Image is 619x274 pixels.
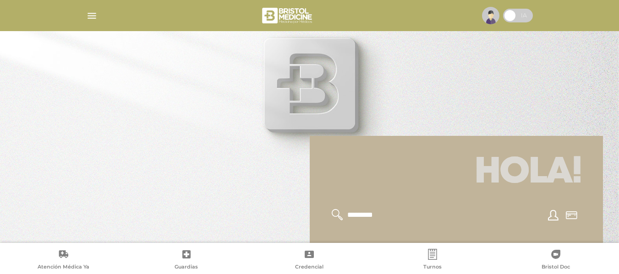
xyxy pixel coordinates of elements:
[2,249,125,272] a: Atención Médica Ya
[86,10,98,21] img: Cober_menu-lines-white.svg
[321,147,592,198] h1: Hola!
[38,263,89,272] span: Atención Médica Ya
[175,263,198,272] span: Guardias
[248,249,371,272] a: Credencial
[295,263,323,272] span: Credencial
[125,249,248,272] a: Guardias
[371,249,494,272] a: Turnos
[494,249,617,272] a: Bristol Doc
[423,263,442,272] span: Turnos
[261,5,315,27] img: bristol-medicine-blanco.png
[542,263,570,272] span: Bristol Doc
[482,7,499,24] img: profile-placeholder.svg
